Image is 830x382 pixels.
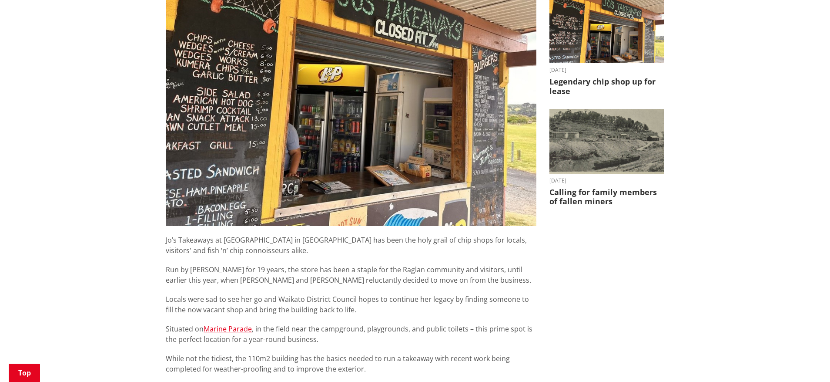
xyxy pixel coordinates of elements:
[166,264,536,285] p: Run by [PERSON_NAME] for 19 years, the store has been a staple for the Raglan community and visit...
[166,353,536,374] p: While not the tidiest, the 110m2 building has the basics needed to run a takeaway with recent wor...
[204,324,252,334] a: Marine Parade
[549,109,664,174] img: Glen Afton Mine 1939
[549,188,664,206] h3: Calling for family members of fallen miners
[166,235,527,255] span: Jo’s Takeaways at [GEOGRAPHIC_DATA] in [GEOGRAPHIC_DATA] has been the holy grail of chip shops fo...
[549,68,664,73] time: [DATE]
[549,109,664,206] a: A black-and-white historic photograph shows a hillside with trees, small buildings, and cylindric...
[549,178,664,183] time: [DATE]
[166,324,536,345] p: Situated on , in the field near the campground, playgrounds, and public toilets – this prime spot...
[549,77,664,96] h3: Legendary chip shop up for lease
[166,294,536,315] p: Locals were sad to see her go and Waikato District Council hopes to continue her legacy by findin...
[9,364,40,382] a: Top
[790,345,821,377] iframe: Messenger Launcher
